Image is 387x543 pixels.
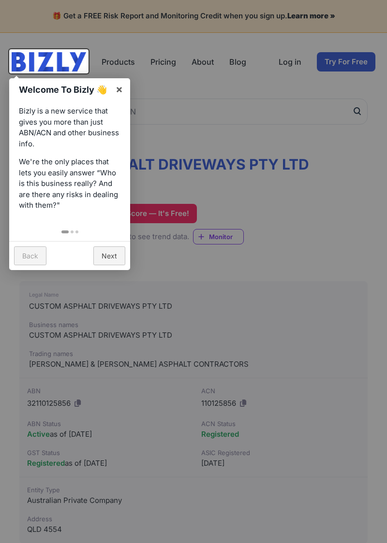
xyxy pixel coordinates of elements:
[14,246,46,265] a: Back
[93,246,125,265] a: Next
[19,106,120,149] p: Bizly is a new service that gives you more than just ABN/ACN and other business info.
[19,83,110,96] h1: Welcome To Bizly 👋
[19,157,120,211] p: We're the only places that lets you easily answer “Who is this business really? And are there any...
[108,78,130,100] a: ×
